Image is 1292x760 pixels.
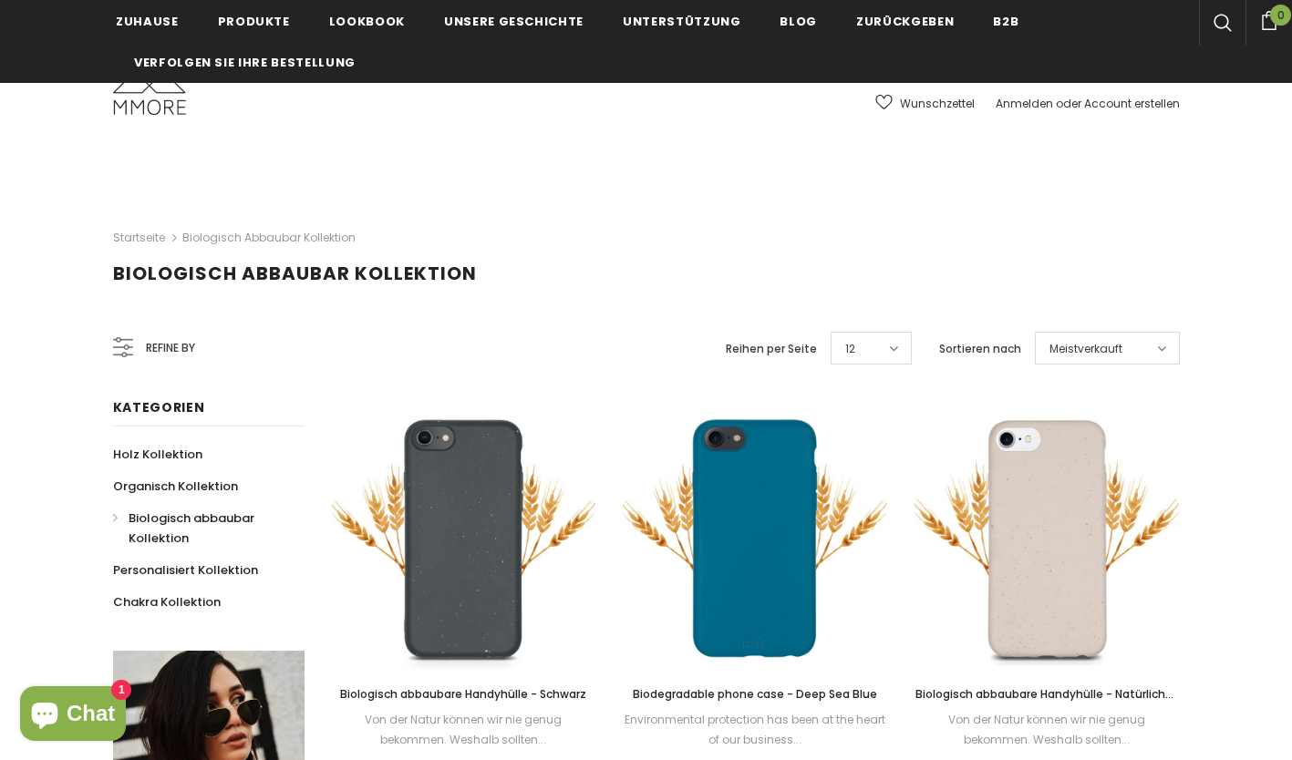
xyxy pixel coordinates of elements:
[875,87,975,119] a: Wunschzettel
[993,13,1018,30] span: B2B
[113,586,221,618] a: Chakra Kollektion
[113,554,258,586] a: Personalisiert Kollektion
[113,438,202,470] a: Holz Kollektion
[633,686,877,702] span: Biodegradable phone case - Deep Sea Blue
[113,478,238,495] span: Organisch Kollektion
[113,502,284,554] a: Biologisch abbaubar Kollektion
[340,686,586,702] span: Biologisch abbaubare Handyhülle - Schwarz
[329,13,405,30] span: Lookbook
[113,446,202,463] span: Holz Kollektion
[113,561,258,579] span: Personalisiert Kollektion
[113,261,477,286] span: Biologisch abbaubar Kollektion
[15,686,131,745] inbox-online-store-chat: Onlineshop-Chat von Shopify
[900,95,975,113] span: Wunschzettel
[915,684,1179,704] a: Biologisch abbaubare Handyhülle - Natürliches Weiß
[444,13,584,30] span: Unsere Geschichte
[116,13,179,30] span: Zuhause
[332,684,596,704] a: Biologisch abbaubare Handyhülle - Schwarz
[134,41,356,82] a: Verfolgen Sie Ihre Bestellung
[1056,96,1081,111] span: oder
[134,54,356,71] span: Verfolgen Sie Ihre Bestellung
[1270,5,1291,26] span: 0
[113,470,238,502] a: Organisch Kollektion
[623,684,887,704] a: Biodegradable phone case - Deep Sea Blue
[218,13,290,30] span: Produkte
[915,686,1179,722] span: Biologisch abbaubare Handyhülle - Natürliches Weiß
[129,509,254,547] span: Biologisch abbaubar Kollektion
[1245,8,1292,30] a: 0
[1049,340,1122,358] span: Meistverkauft
[856,13,954,30] span: Zurückgeben
[845,340,855,358] span: 12
[146,338,195,358] span: Refine by
[113,64,186,115] img: MMORE Cases
[113,398,205,416] span: Kategorien
[623,710,887,750] div: Environmental protection has been at the heart of our business...
[623,13,740,30] span: Unterstützung
[780,13,817,30] span: Blog
[915,710,1179,750] div: Von der Natur können wir nie genug bekommen. Weshalb sollten...
[332,710,596,750] div: Von der Natur können wir nie genug bekommen. Weshalb sollten...
[1084,96,1180,111] a: Account erstellen
[182,230,356,245] a: Biologisch abbaubar Kollektion
[113,227,165,249] a: Startseite
[113,593,221,611] span: Chakra Kollektion
[996,96,1053,111] a: Anmelden
[726,340,817,358] label: Reihen per Seite
[939,340,1021,358] label: Sortieren nach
